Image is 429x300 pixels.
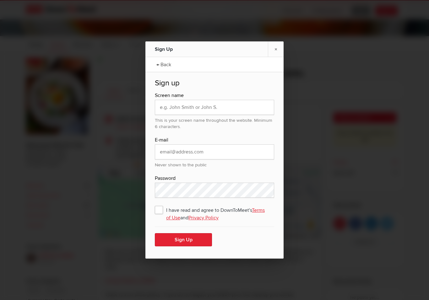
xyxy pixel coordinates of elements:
[188,215,219,221] a: Privacy Policy
[155,144,274,159] input: email@address.com
[155,78,274,92] h2: Sign up
[155,136,274,144] div: E-mail
[155,115,274,130] div: This is your screen name throughout the website. Minimum 6 characters.
[155,100,274,115] input: e.g. John Smith or John S.
[155,92,274,100] div: Screen name
[155,174,274,183] div: Password
[155,204,274,215] span: I have read and agree to DownToMeet's and
[155,159,274,168] div: Never shown to the public
[155,41,224,57] div: Sign Up
[155,233,212,246] button: Sign Up
[268,41,284,57] a: ×
[153,56,174,72] a: ← Back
